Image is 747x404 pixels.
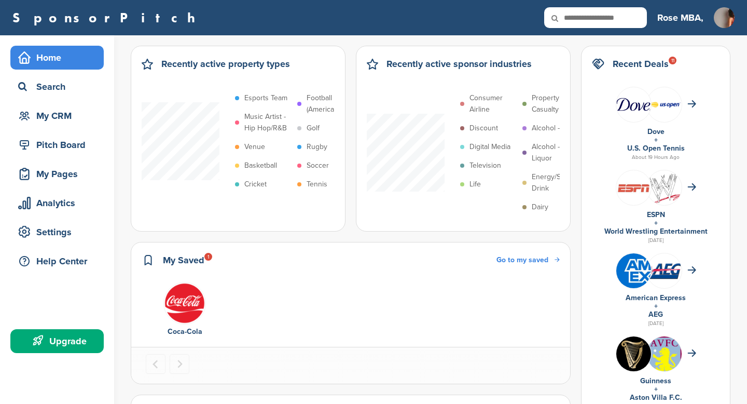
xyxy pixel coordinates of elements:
a: My Pages [10,162,104,186]
a: Home [10,46,104,70]
a: Dove [647,127,665,136]
img: Open uri20141112 64162 12gd62f?1415806146 [647,170,682,208]
p: Cricket [244,179,267,190]
div: 1 of 1 [146,282,224,338]
p: Golf [307,123,320,134]
img: Screen shot 2016 05 05 at 12.09.31 pm [616,181,651,195]
a: Search [10,75,104,99]
div: [DATE] [592,319,720,328]
div: Coca-Cola [151,326,218,338]
a: + [654,302,658,311]
p: Music Artist - Hip Hop/R&B [244,111,292,134]
h2: Recently active sponsor industries [386,57,532,71]
a: 451ddf96e958c635948cd88c29892565 Coca-Cola [151,282,218,338]
a: U.S. Open Tennis [627,144,685,153]
button: Next slide [170,354,189,374]
img: Screen shot 2018 07 23 at 2.49.02 pm [647,100,682,109]
div: Search [16,77,104,96]
div: 1 [204,253,212,261]
p: Esports Team [244,92,287,104]
p: Discount [469,123,498,134]
p: Energy/Sports Drink [532,171,579,194]
img: Data?1415810237 [647,336,682,386]
a: Settings [10,220,104,244]
img: 451ddf96e958c635948cd88c29892565 [163,282,206,325]
span: Go to my saved [496,255,548,264]
a: Analytics [10,191,104,215]
p: Rugby [307,141,327,153]
a: American Express [626,293,686,302]
a: + [654,385,658,394]
h2: My Saved [163,253,204,267]
img: Data [616,98,651,111]
p: Tennis [307,179,327,190]
a: AEG [648,310,663,319]
div: My Pages [16,165,104,183]
p: Soccer [307,160,329,171]
div: Pitch Board [16,136,104,154]
a: Rose MBA, [657,6,703,29]
a: Guinness [640,376,671,385]
h2: Recent Deals [613,57,669,71]
img: 13524564 10153758406911519 7648398964988343964 n [616,336,651,371]
img: Amex logo [616,253,651,288]
p: Television [469,160,501,171]
div: Home [16,48,104,67]
h3: Rose MBA, [657,10,703,25]
div: 11 [669,57,676,64]
p: Consumer Airline [469,92,517,115]
h2: Recently active property types [161,57,290,71]
div: My CRM [16,106,104,125]
a: ESPN [647,210,665,219]
p: Venue [244,141,265,153]
p: Life [469,179,481,190]
div: Upgrade [16,332,104,351]
a: + [654,136,658,144]
a: My CRM [10,104,104,128]
a: World Wrestling Entertainment [604,227,708,236]
p: Digital Media [469,141,510,153]
div: Help Center [16,252,104,271]
a: Aston Villa F.C. [630,393,682,402]
button: Previous slide [146,354,165,374]
a: Help Center [10,249,104,273]
a: Go to my saved [496,254,560,266]
p: Football (American) [307,92,354,115]
p: Alcohol - Liquor [532,141,579,164]
p: Basketball [244,160,277,171]
img: Open uri20141112 64162 1t4610c?1415809572 [647,262,682,279]
div: About 19 Hours Ago [592,153,720,162]
div: Settings [16,223,104,241]
a: + [654,219,658,227]
p: Dairy [532,201,548,213]
a: SponsorPitch [12,11,202,24]
div: Analytics [16,194,104,212]
p: Property & Casualty [532,92,579,115]
a: Pitch Board [10,133,104,157]
div: [DATE] [592,236,720,245]
a: Upgrade [10,329,104,353]
p: Alcohol - Beer [532,123,577,134]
